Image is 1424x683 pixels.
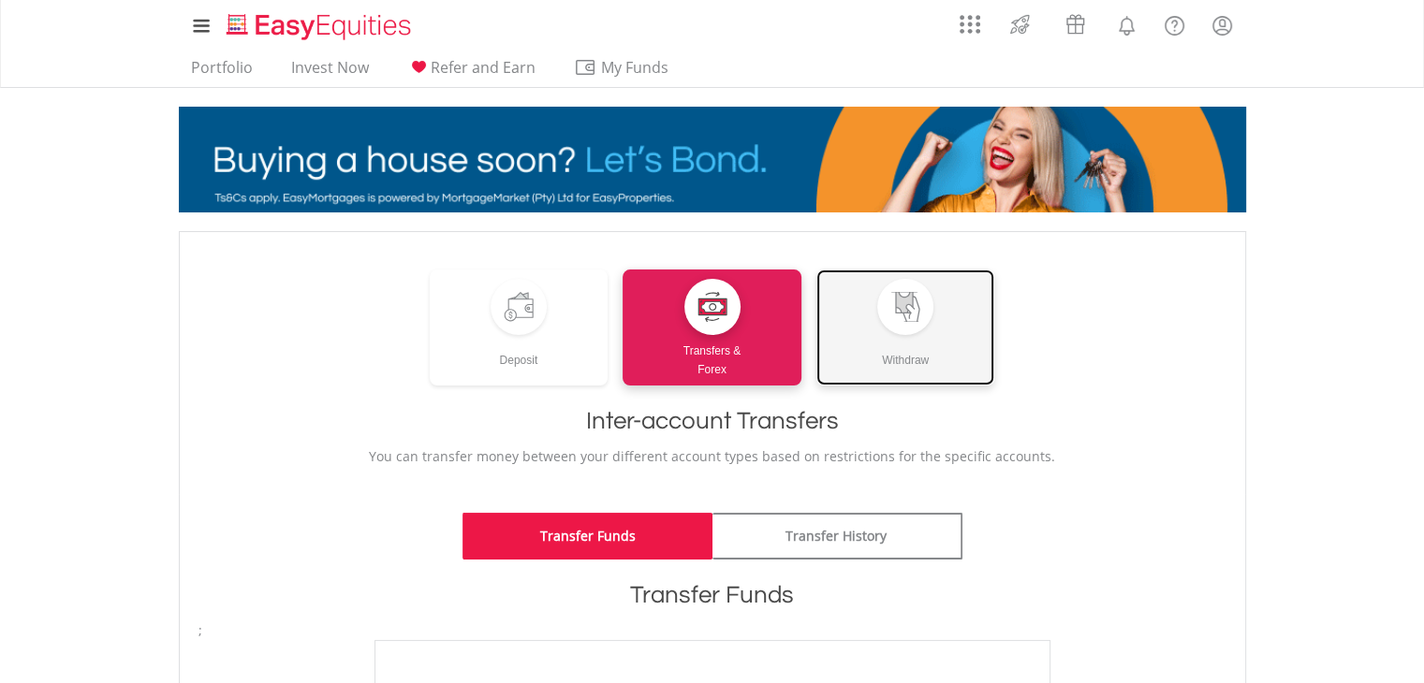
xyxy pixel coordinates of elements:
img: EasyEquities_Logo.png [223,11,418,42]
a: Transfers &Forex [623,269,801,385]
a: AppsGrid [947,5,992,35]
a: Withdraw [816,269,995,385]
h1: Inter-account Transfers [198,404,1226,438]
a: Deposit [430,269,609,385]
img: thrive-v2.svg [1005,9,1035,39]
div: Deposit [430,335,609,370]
a: Vouchers [1048,5,1103,39]
a: Notifications [1103,5,1151,42]
a: Transfer Funds [462,513,712,559]
h1: Transfer Funds [198,578,1226,612]
div: Transfers & Forex [623,335,801,379]
a: Invest Now [284,58,376,87]
img: EasyMortage Promotion Banner [179,107,1246,212]
a: My Profile [1198,5,1246,46]
a: Portfolio [184,58,260,87]
a: Transfer History [712,513,962,559]
a: FAQ's and Support [1151,5,1198,42]
img: vouchers-v2.svg [1060,9,1091,39]
a: Refer and Earn [400,58,543,87]
img: grid-menu-icon.svg [960,14,980,35]
span: Refer and Earn [431,57,536,78]
div: Withdraw [816,335,995,370]
a: Home page [219,5,418,42]
span: My Funds [574,55,697,80]
p: You can transfer money between your different account types based on restrictions for the specifi... [198,447,1226,466]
